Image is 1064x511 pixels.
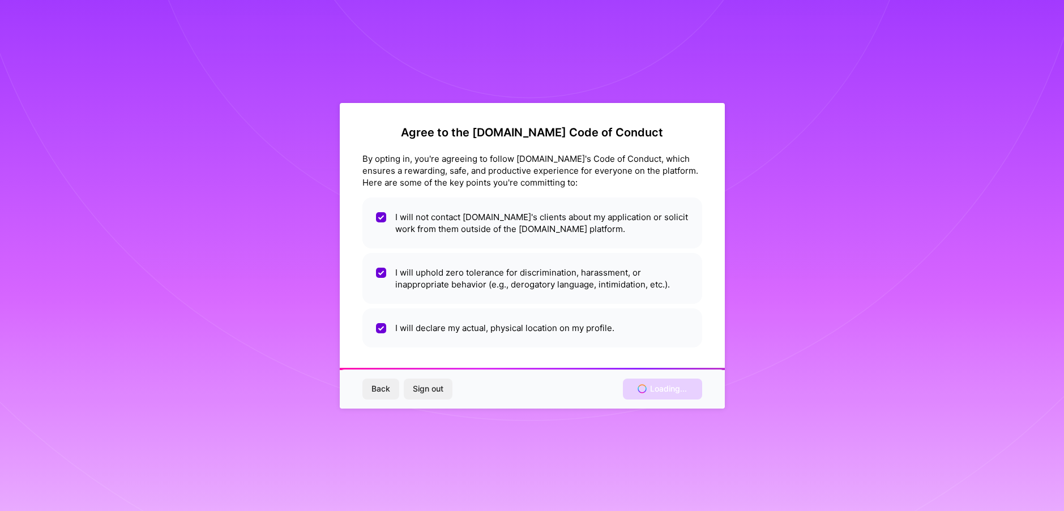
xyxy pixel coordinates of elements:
[362,153,702,188] div: By opting in, you're agreeing to follow [DOMAIN_NAME]'s Code of Conduct, which ensures a rewardin...
[362,379,399,399] button: Back
[362,308,702,347] li: I will declare my actual, physical location on my profile.
[362,197,702,248] li: I will not contact [DOMAIN_NAME]'s clients about my application or solicit work from them outside...
[413,383,443,394] span: Sign out
[404,379,452,399] button: Sign out
[371,383,390,394] span: Back
[362,253,702,304] li: I will uphold zero tolerance for discrimination, harassment, or inappropriate behavior (e.g., der...
[362,126,702,139] h2: Agree to the [DOMAIN_NAME] Code of Conduct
